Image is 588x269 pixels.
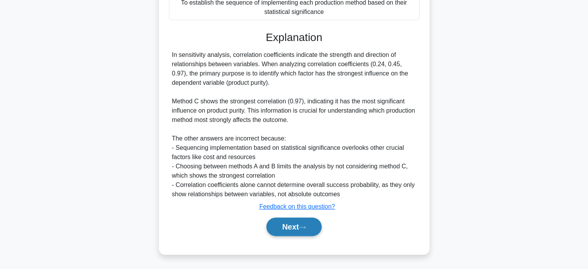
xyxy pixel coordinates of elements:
[174,31,415,44] h3: Explanation
[266,218,322,236] button: Next
[259,203,335,210] a: Feedback on this question?
[172,50,416,199] div: In sensitivity analysis, correlation coefficients indicate the strength and direction of relation...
